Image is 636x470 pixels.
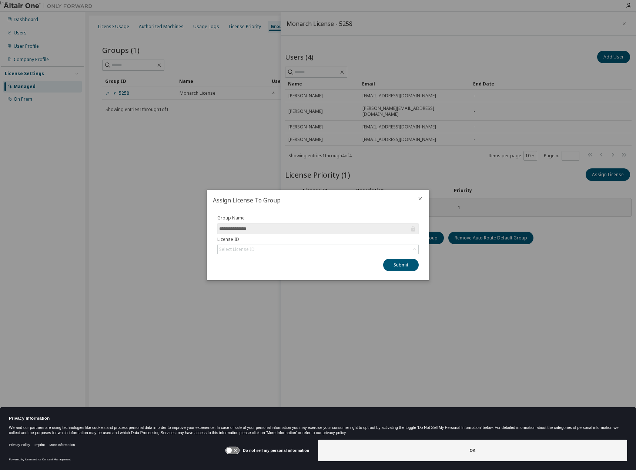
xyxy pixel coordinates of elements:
button: close [417,196,423,202]
div: Select License ID [219,246,255,252]
label: License ID [217,236,419,242]
div: Select License ID [218,245,418,254]
h2: Assign License To Group [207,190,411,211]
button: Submit [383,259,419,271]
label: Group Name [217,215,419,221]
